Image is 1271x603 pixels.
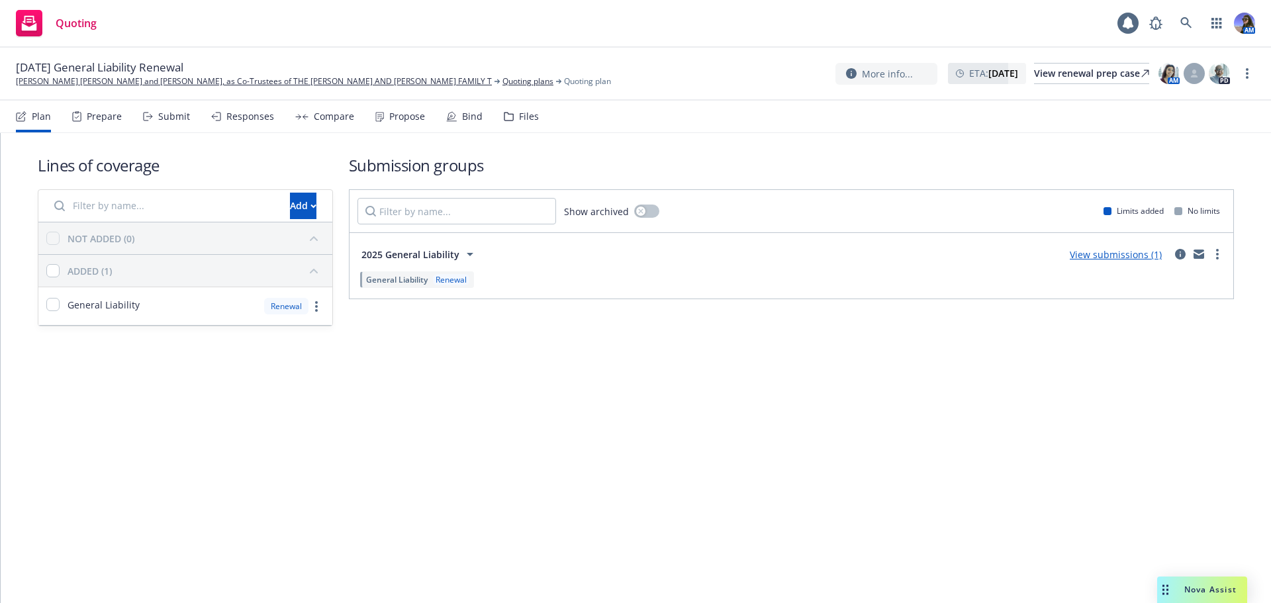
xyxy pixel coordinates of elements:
div: NOT ADDED (0) [68,232,134,246]
span: Nova Assist [1184,584,1237,595]
div: Renewal [264,298,308,314]
h1: Submission groups [349,154,1234,176]
div: Propose [389,111,425,122]
span: ETA : [969,66,1018,80]
h1: Lines of coverage [38,154,333,176]
span: General Liability [68,298,140,312]
span: [DATE] General Liability Renewal [16,60,183,75]
img: photo [1234,13,1255,34]
div: Plan [32,111,51,122]
a: Quoting [11,5,102,42]
a: mail [1191,246,1207,262]
a: circleInformation [1172,246,1188,262]
a: View submissions (1) [1070,248,1162,261]
div: Compare [314,111,354,122]
img: photo [1158,63,1180,84]
div: Bind [462,111,483,122]
a: Report a Bug [1143,10,1169,36]
div: Limits added [1104,205,1164,216]
div: Submit [158,111,190,122]
a: View renewal prep case [1034,63,1149,84]
span: Show archived [564,205,629,218]
a: more [1239,66,1255,81]
div: ADDED (1) [68,264,112,278]
div: Files [519,111,539,122]
a: more [1209,246,1225,262]
input: Filter by name... [46,193,282,219]
span: Quoting plan [564,75,611,87]
div: No limits [1174,205,1220,216]
button: 2025 General Liability [357,241,482,267]
a: Quoting plans [502,75,553,87]
span: Quoting [56,18,97,28]
img: photo [1209,63,1230,84]
div: Drag to move [1157,577,1174,603]
button: Add [290,193,316,219]
a: more [308,299,324,314]
div: Responses [226,111,274,122]
input: Filter by name... [357,198,556,224]
span: General Liability [366,274,428,285]
div: Renewal [433,274,469,285]
a: [PERSON_NAME] [PERSON_NAME] and [PERSON_NAME], as Co-Trustees of THE [PERSON_NAME] AND [PERSON_NA... [16,75,492,87]
span: 2025 General Liability [361,248,459,261]
div: View renewal prep case [1034,64,1149,83]
button: NOT ADDED (0) [68,228,324,249]
button: Nova Assist [1157,577,1247,603]
a: Switch app [1203,10,1230,36]
button: More info... [835,63,937,85]
strong: [DATE] [988,67,1018,79]
span: More info... [862,67,913,81]
button: ADDED (1) [68,260,324,281]
div: Prepare [87,111,122,122]
a: Search [1173,10,1200,36]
